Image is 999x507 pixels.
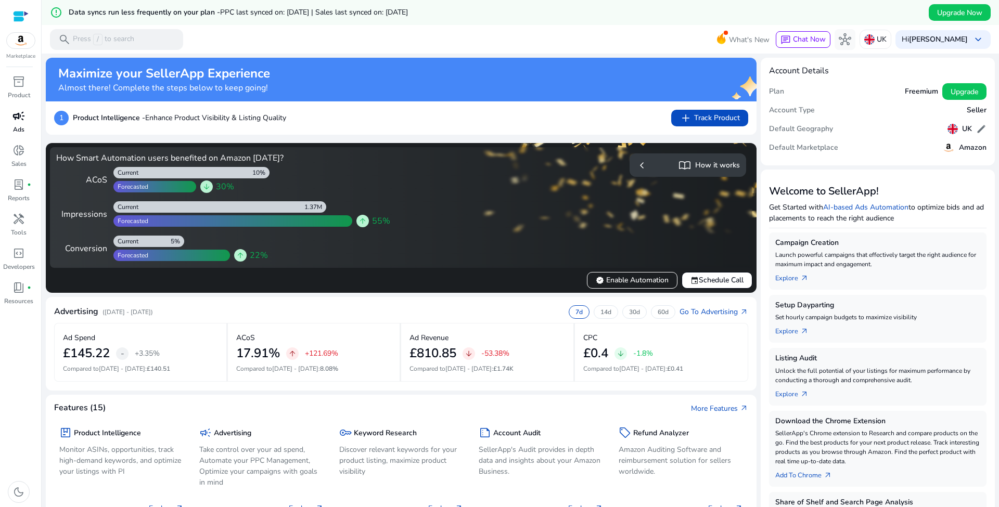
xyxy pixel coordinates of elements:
[147,365,170,373] span: £140.51
[11,228,27,237] p: Tools
[354,429,417,438] h5: Keyword Research
[793,34,826,44] span: Chat Now
[12,486,25,498] span: dark_mode
[199,444,324,488] p: Take control over your ad spend, Automate your PPC Management, Optimize your campaigns with goals...
[775,322,817,336] a: Explorearrow_outward
[54,111,69,125] p: 1
[58,33,71,46] span: search
[835,29,855,50] button: hub
[959,144,987,152] h5: Amazon
[951,86,978,97] span: Upgrade
[740,308,748,316] span: arrow_outward
[583,332,597,343] p: CPC
[929,4,991,21] button: Upgrade Now
[113,251,148,259] div: Forecasted
[59,444,184,477] p: Monitor ASINs, opportunities, track high-demand keywords, and optimize your listings with PI
[113,203,138,211] div: Current
[339,444,464,477] p: Discover relevant keywords for your product listing, maximize product visibility
[769,66,829,76] h4: Account Details
[288,349,297,358] span: arrow_upward
[7,33,35,48] img: amazon.svg
[942,141,955,154] img: amazon.svg
[73,113,145,123] b: Product Intelligence -
[864,34,875,45] img: uk.svg
[304,203,326,211] div: 1.37M
[775,366,980,385] p: Unlock the full potential of your listings for maximum performance by conducting a thorough and c...
[775,269,817,283] a: Explorearrow_outward
[27,285,31,290] span: fiber_manual_record
[50,6,62,19] mat-icon: error_outline
[962,125,972,134] h5: UK
[902,36,968,43] p: Hi
[740,404,748,412] span: arrow_outward
[216,180,234,193] span: 30%
[465,349,473,358] span: arrow_downward
[113,237,138,245] div: Current
[583,346,608,361] h2: £0.4
[839,33,851,46] span: hub
[12,213,25,225] span: handyman
[12,247,25,259] span: code_blocks
[56,174,107,186] div: ACoS
[633,350,653,357] p: -1.8%
[236,346,280,361] h2: 17.91%
[12,144,25,157] span: donut_small
[600,308,611,316] p: 14d
[823,202,908,212] a: AI-based Ads Automation
[780,35,791,45] span: chat
[358,217,367,225] span: arrow_upward
[619,365,665,373] span: [DATE] - [DATE]
[236,364,392,373] p: Compared to :
[769,106,815,115] h5: Account Type
[63,364,218,373] p: Compared to :
[775,250,980,269] p: Launch powerful campaigns that effectively target the right audience for maximum impact and engag...
[690,276,699,284] span: event
[967,106,987,115] h5: Seller
[775,498,980,507] h5: Share of Shelf and Search Page Analysis
[596,275,669,285] span: Enable Automation
[54,307,98,317] h4: Advertising
[236,332,255,343] p: ACoS
[202,183,211,191] span: arrow_downward
[409,364,565,373] p: Compared to :
[690,275,744,285] span: Schedule Call
[56,242,107,255] div: Conversion
[74,429,141,438] h5: Product Intelligence
[73,34,134,45] p: Press to search
[305,350,338,357] p: +121.69%
[658,308,669,316] p: 60d
[775,313,980,322] p: Set hourly campaign budgets to maximize visibility
[629,308,640,316] p: 30d
[972,33,984,46] span: keyboard_arrow_down
[769,202,987,224] p: Get Started with to optimize bids and ad placements to reach the right audience
[339,426,352,439] span: key
[769,87,784,96] h5: Plan
[824,471,832,479] span: arrow_outward
[63,332,95,343] p: Ad Spend
[135,350,160,357] p: +3.35%
[121,347,124,360] span: -
[220,7,408,17] span: PPC last synced on: [DATE] | Sales last synced on: [DATE]
[633,429,689,438] h5: Refund Analyzer
[877,30,887,48] p: UK
[103,307,153,317] p: ([DATE] - [DATE])
[113,168,138,177] div: Current
[8,90,30,100] p: Product
[56,208,107,220] div: Impressions
[667,365,683,373] span: £0.41
[11,159,27,168] p: Sales
[199,426,212,439] span: campaign
[58,83,270,93] h4: Almost there! Complete the steps below to keep going!
[236,251,245,259] span: arrow_upward
[575,308,583,316] p: 7d
[113,183,148,191] div: Forecasted
[445,365,492,373] span: [DATE] - [DATE]
[99,365,145,373] span: [DATE] - [DATE]
[775,428,980,466] p: SellerApp's Chrome extension to Research and compare products on the go. Find the best products f...
[769,125,833,134] h5: Default Geography
[12,281,25,294] span: book_4
[171,237,184,245] div: 5%
[682,272,752,289] button: eventSchedule Call
[320,365,338,373] span: 8.08%
[937,7,982,18] span: Upgrade Now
